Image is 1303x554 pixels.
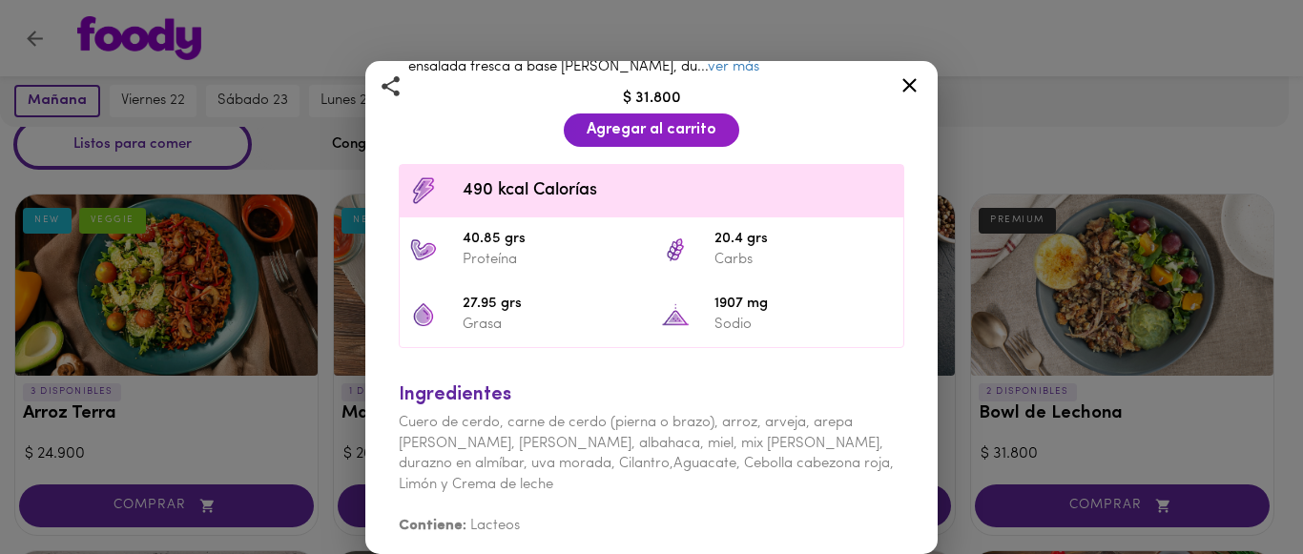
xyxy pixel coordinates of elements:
[463,229,642,251] span: 40.85 grs
[389,88,914,110] div: $ 31.800
[587,121,716,139] span: Agregar al carrito
[463,294,642,316] span: 27.95 grs
[714,250,894,270] p: Carbs
[564,113,739,147] button: Agregar al carrito
[409,236,438,264] img: 40.85 grs Proteína
[708,60,759,74] a: ver más
[463,250,642,270] p: Proteína
[399,519,466,533] b: Contiene:
[409,300,438,329] img: 27.95 grs Grasa
[399,381,904,409] div: Ingredientes
[661,300,690,329] img: 1907 mg Sodio
[714,315,894,335] p: Sodio
[399,495,904,536] div: Lacteos
[399,416,894,491] span: Cuero de cerdo, carne de cerdo (pierna o brazo), arroz, arveja, arepa [PERSON_NAME], [PERSON_NAME...
[714,294,894,316] span: 1907 mg
[661,236,690,264] img: 20.4 grs Carbs
[409,176,438,205] img: Contenido calórico
[463,178,894,204] span: 490 kcal Calorías
[1192,443,1284,535] iframe: Messagebird Livechat Widget
[714,229,894,251] span: 20.4 grs
[463,315,642,335] p: Grasa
